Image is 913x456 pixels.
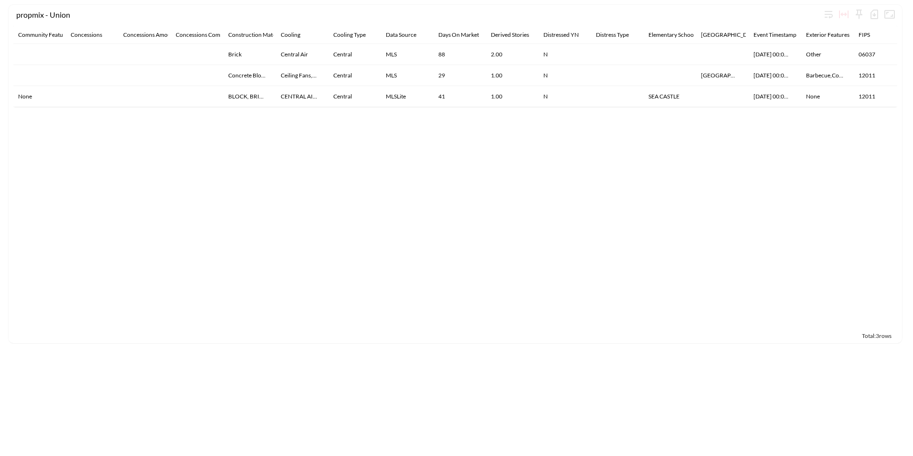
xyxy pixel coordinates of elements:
span: Construction Materials [228,29,298,41]
div: Exterior Features [806,29,849,41]
div: Derived Stories [491,29,529,41]
span: Elementary School District [701,29,772,41]
span: Cooling [281,29,313,41]
span: Exterior Features [806,29,862,41]
th: 2025-09-23 00:00:00 [746,44,798,65]
button: Fullscreen [882,7,897,22]
th: MLS [378,65,431,86]
th: 12011 [851,65,903,86]
span: Total: 3 rows [862,332,892,339]
span: Community Features [18,29,83,41]
th: 2.00 [483,44,536,65]
th: Other [798,44,851,65]
div: Distressed YN [543,29,579,41]
span: Concessions Comments [176,29,248,41]
span: Concessions Amount [123,29,189,41]
th: MLSLite [378,86,431,107]
div: Days On Market [438,29,479,41]
div: Data Source [386,29,416,41]
div: Wrap text [821,7,836,22]
div: Concessions [71,29,102,41]
span: Event Timestamp [754,29,809,41]
th: BROWARD COUNTY SCHOOL DISTRICT [693,65,746,86]
th: None [11,86,63,107]
span: Distress Type [596,29,641,41]
th: 2022-08-20 00:00:00 [746,65,798,86]
th: Central [326,65,378,86]
div: Distress Type [596,29,629,41]
th: 29 [431,65,483,86]
div: Concessions Comments [176,29,235,41]
th: Barbecue,Courtyard,Open Porch [798,65,851,86]
div: Elementary School District [701,29,759,41]
th: None [798,86,851,107]
th: 12011 [851,86,903,107]
th: Central Air [273,44,326,65]
th: 1.00 [483,65,536,86]
th: Central [326,44,378,65]
th: 88 [431,44,483,65]
th: Concrete Block Construction,Stucco Exterior Construction [221,65,273,86]
th: N [536,65,588,86]
th: 41 [431,86,483,107]
span: Concessions [71,29,115,41]
div: Community Features [18,29,71,41]
div: Concessions Amount [123,29,176,41]
div: Cooling [281,29,300,41]
span: Elementary School [648,29,708,41]
th: N [536,44,588,65]
span: Distressed YN [543,29,591,41]
div: Construction Materials [228,29,286,41]
th: 1.00 [483,86,536,107]
div: Toggle table layout between fixed and auto (default: auto) [836,7,851,22]
th: MLS [378,44,431,65]
th: SEA CASTLE [641,86,693,107]
th: 2025-09-08 00:00:00 [746,86,798,107]
th: N [536,86,588,107]
div: propmix - Union [16,10,821,19]
span: Derived Stories [491,29,541,41]
th: Brick [221,44,273,65]
th: Central [326,86,378,107]
div: FIPS [859,29,870,41]
th: 06037 [851,44,903,65]
th: Ceiling Fans,Central Cooling,Wall/Window Unit Cooling [273,65,326,86]
th: CENTRAL AIR ELECTRIC [273,86,326,107]
div: Sticky left columns: 0 [851,7,867,22]
span: FIPS [859,29,882,41]
th: BLOCK, BRICK, CBS CONSTRUCTION [221,86,273,107]
div: Event Timestamp [754,29,796,41]
span: Cooling Type [333,29,378,41]
span: Days On Market [438,29,491,41]
div: Elementary School [648,29,695,41]
span: Data Source [386,29,429,41]
div: Cooling Type [333,29,366,41]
